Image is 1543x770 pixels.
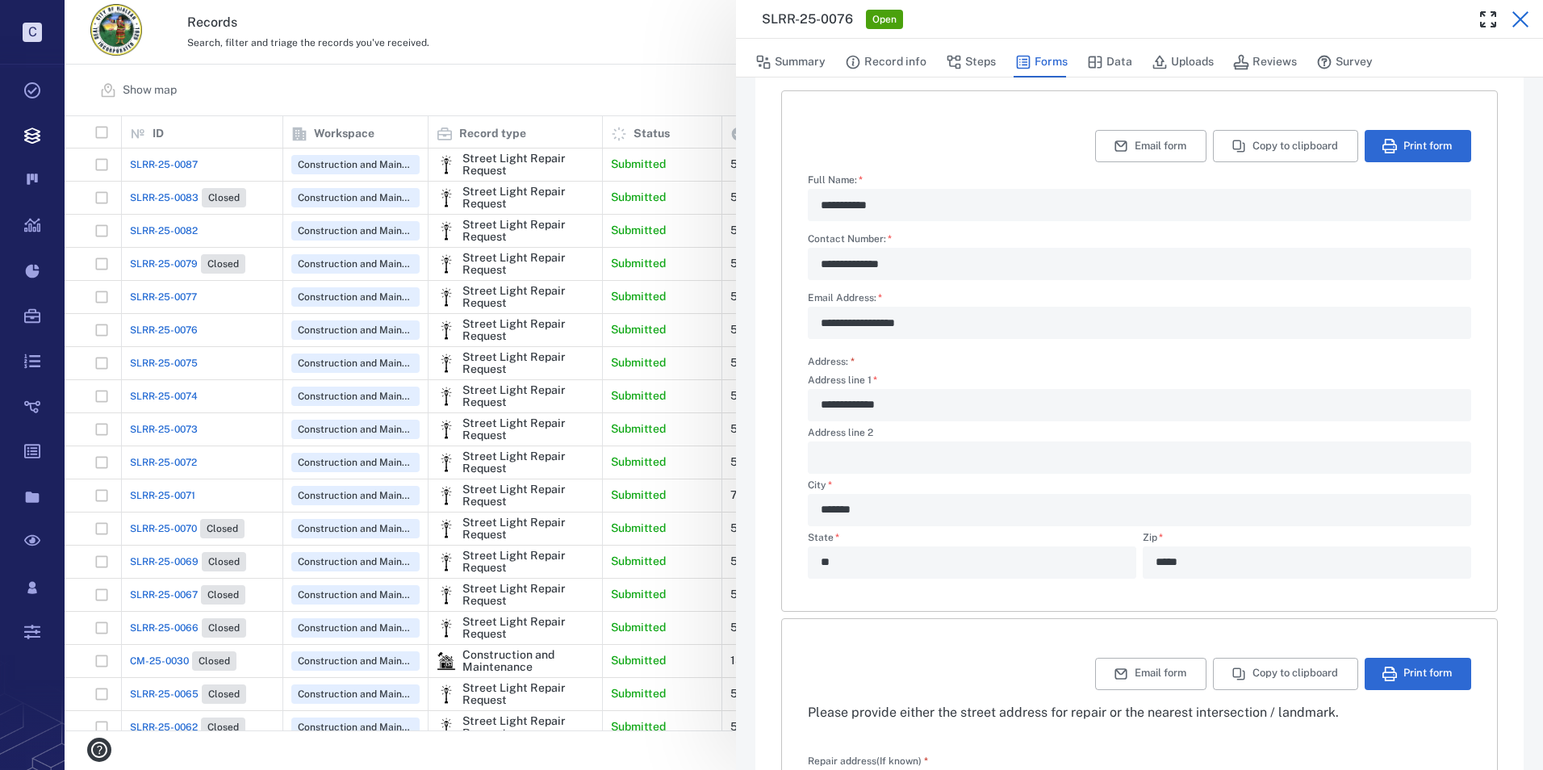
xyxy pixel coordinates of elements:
button: Summary [755,47,826,77]
h3: SLRR-25-0076 [762,10,853,29]
div: Full Name: [808,189,1471,221]
span: Help [36,11,69,26]
label: Full Name: [808,175,1471,189]
button: Close [1504,3,1537,36]
button: Email form [1095,130,1206,162]
label: Email Address: [808,293,1471,307]
span: Open [869,13,900,27]
button: Reviews [1233,47,1297,77]
label: State [808,533,1136,546]
div: Please provide either the street address for repair or the nearest intersection / landmark. [808,703,1471,722]
div: Email Address: [808,307,1471,339]
button: Print form [1365,130,1471,162]
button: Copy to clipboard [1213,658,1358,690]
button: Email form [1095,658,1206,690]
label: Repair address(If known) [808,755,928,768]
p: C [23,23,42,42]
label: Address line 2 [808,428,1471,441]
button: Record info [845,47,926,77]
label: Contact Number: [808,234,1471,248]
button: Data [1087,47,1132,77]
button: Uploads [1152,47,1214,77]
span: required [851,356,855,367]
button: Steps [946,47,996,77]
label: Address: [808,355,855,369]
button: Print form [1365,658,1471,690]
label: Address line 1 [808,375,1471,389]
label: City [808,480,1471,494]
span: required [924,755,928,767]
button: Survey [1316,47,1373,77]
button: Forms [1015,47,1068,77]
button: Toggle Fullscreen [1472,3,1504,36]
label: Zip [1143,533,1471,546]
button: Copy to clipboard [1213,130,1358,162]
div: Contact Number: [808,248,1471,280]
